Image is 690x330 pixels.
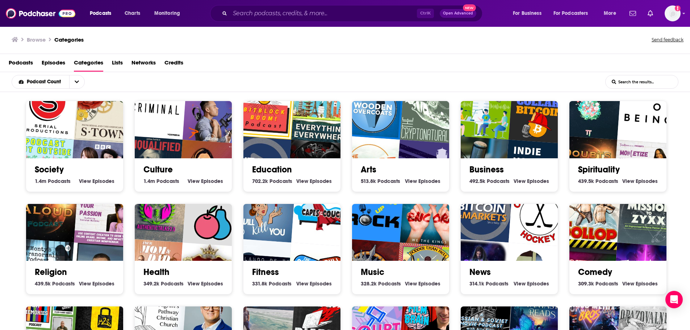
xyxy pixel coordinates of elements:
[578,280,618,287] a: 309.3k Comedy Podcasts
[252,178,268,184] span: 702.2k
[405,280,417,287] span: View
[252,267,279,277] a: Fitness
[252,280,292,287] a: 331.8k Fitness Podcasts
[201,178,223,184] span: Episodes
[617,82,679,144] div: On Being with Krista Tippett
[469,280,509,287] a: 314.1k News Podcasts
[16,180,78,242] img: Doubts Aloud Podcast
[578,178,618,184] a: 439.5k Spirituality Podcasts
[79,280,114,287] a: View Religion Episodes
[559,180,622,242] img: The Dollop with Dave Anthony and Gareth Reynolds
[188,280,200,287] span: View
[559,78,622,140] img: The Creation Stories
[400,82,462,144] img: The Cryptonaturalist
[578,178,594,184] span: 439.5k
[12,75,96,89] h2: Choose List sort
[74,184,136,247] img: MOMetize Your Passion | Create Content, Build An Online Brand, Master Organic Marketing, Set Goal...
[469,267,491,277] a: News
[143,280,159,287] span: 349.2k
[252,164,292,175] a: Education
[296,280,308,287] span: View
[164,57,183,72] a: Credits
[622,280,658,287] a: View Comedy Episodes
[149,8,189,19] button: open menu
[269,178,292,184] span: Podcasts
[486,280,509,287] span: Podcasts
[291,82,354,144] img: Everything Everywhere Daily
[12,79,69,84] button: open menu
[74,57,103,72] a: Categories
[233,78,296,140] img: The BitBlockBoom Bitcoin Podcast
[9,57,33,72] span: Podcasts
[451,78,513,140] div: Bitcoin kisokos
[595,280,618,287] span: Podcasts
[469,164,504,175] a: Business
[183,82,245,144] img: The Jordan Harbinger Show
[361,164,376,175] a: Arts
[252,178,292,184] a: 702.2k Education Podcasts
[52,280,75,287] span: Podcasts
[85,8,121,19] button: open menu
[361,267,384,277] a: Music
[188,280,223,287] a: View Health Episodes
[378,280,401,287] span: Podcasts
[509,82,571,144] img: Blue Collar Bitcoin
[622,178,658,184] a: View Spirituality Episodes
[183,184,245,247] div: Maintenance Phase
[595,178,618,184] span: Podcasts
[469,178,485,184] span: 492.5k
[514,178,549,184] a: View Business Episodes
[443,12,473,15] span: Open Advanced
[120,8,145,19] a: Charts
[90,8,111,18] span: Podcasts
[418,280,440,287] span: Episodes
[405,178,417,184] span: View
[112,57,123,72] a: Lists
[451,180,513,242] div: Bitcoin & Markets
[69,75,84,88] button: open menu
[310,280,332,287] span: Episodes
[79,178,114,184] a: View Society Episodes
[201,280,223,287] span: Episodes
[217,5,489,22] div: Search podcasts, credits, & more...
[233,180,296,242] img: This Podcast Will Kill You
[35,178,46,184] span: 1.4m
[665,5,681,21] span: Logged in as megcassidy
[342,78,404,140] img: Wooden Overcoats
[622,178,634,184] span: View
[509,184,571,247] img: Off the Wall Hockey Show
[361,280,377,287] span: 328.2k
[188,178,200,184] span: View
[508,8,551,19] button: open menu
[636,280,658,287] span: Episodes
[74,82,136,144] img: S-Town
[463,4,476,11] span: New
[54,36,84,43] a: Categories
[42,57,65,72] a: Episodes
[16,78,78,140] div: Serial
[27,36,46,43] h3: Browse
[578,280,594,287] span: 309.3k
[636,178,658,184] span: Episodes
[405,280,440,287] a: View Music Episodes
[645,7,656,20] a: Show notifications dropdown
[400,184,462,247] div: WTK: Encore
[665,291,683,308] div: Open Intercom Messenger
[125,180,187,242] div: Authentic Talks 2.0 with Shanta
[440,9,476,18] button: Open AdvancedNew
[417,9,434,18] span: Ctrl K
[553,8,588,18] span: For Podcasters
[143,280,184,287] a: 349.2k Health Podcasts
[296,280,332,287] a: View Fitness Episodes
[649,35,686,45] button: Send feedback
[617,184,679,247] img: Mission To Zyxx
